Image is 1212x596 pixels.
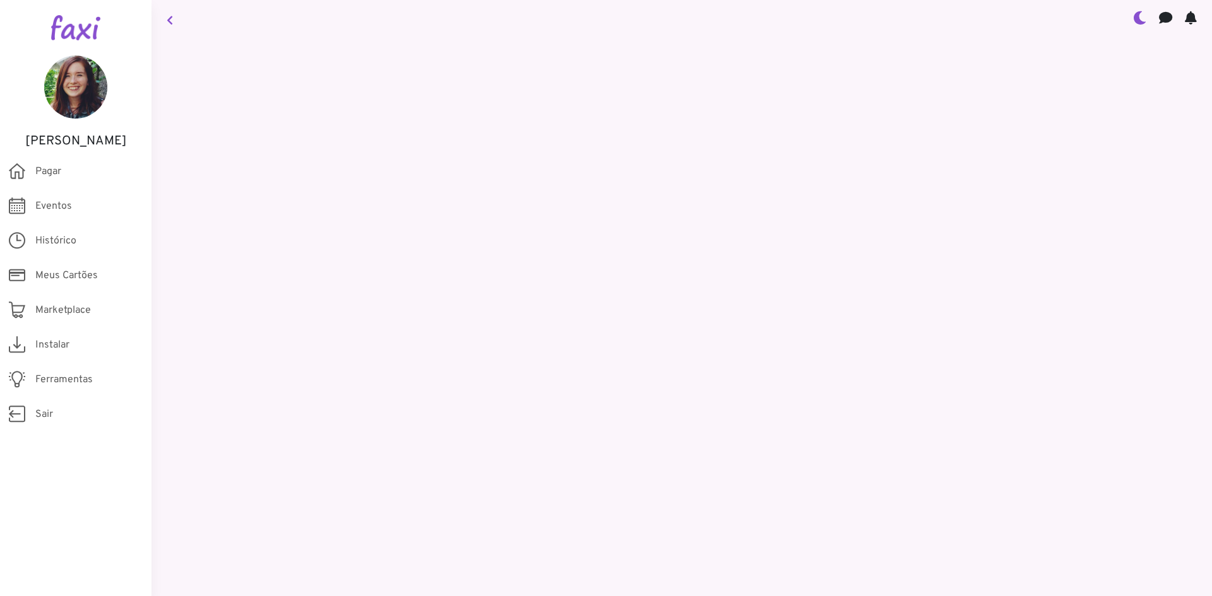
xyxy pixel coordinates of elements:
[35,199,72,214] span: Eventos
[35,407,53,422] span: Sair
[35,268,98,283] span: Meus Cartões
[35,372,93,387] span: Ferramentas
[35,337,69,353] span: Instalar
[35,233,76,248] span: Histórico
[19,134,133,149] h5: [PERSON_NAME]
[35,164,61,179] span: Pagar
[35,303,91,318] span: Marketplace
